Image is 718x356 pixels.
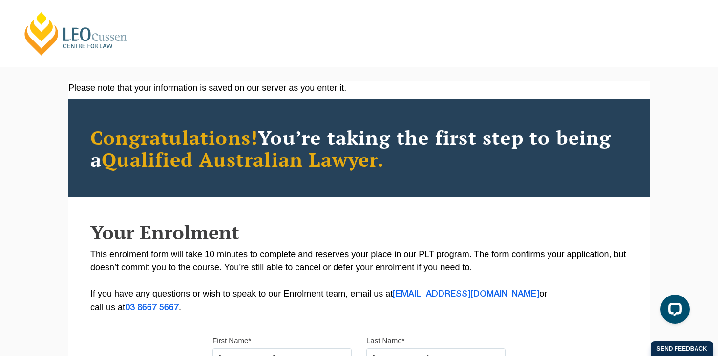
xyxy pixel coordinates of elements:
div: Please note that your information is saved on our server as you enter it. [68,81,650,95]
p: This enrolment form will take 10 minutes to complete and reserves your place in our PLT program. ... [90,248,628,315]
a: 03 8667 5667 [125,304,179,312]
h2: Your Enrolment [90,221,628,243]
label: First Name* [212,336,251,346]
span: Congratulations! [90,124,258,150]
a: [EMAIL_ADDRESS][DOMAIN_NAME] [393,290,539,298]
span: Qualified Australian Lawyer. [102,146,384,172]
iframe: LiveChat chat widget [653,291,694,332]
label: Last Name* [366,336,404,346]
h2: You’re taking the first step to being a [90,126,628,170]
a: [PERSON_NAME] Centre for Law [22,11,130,57]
